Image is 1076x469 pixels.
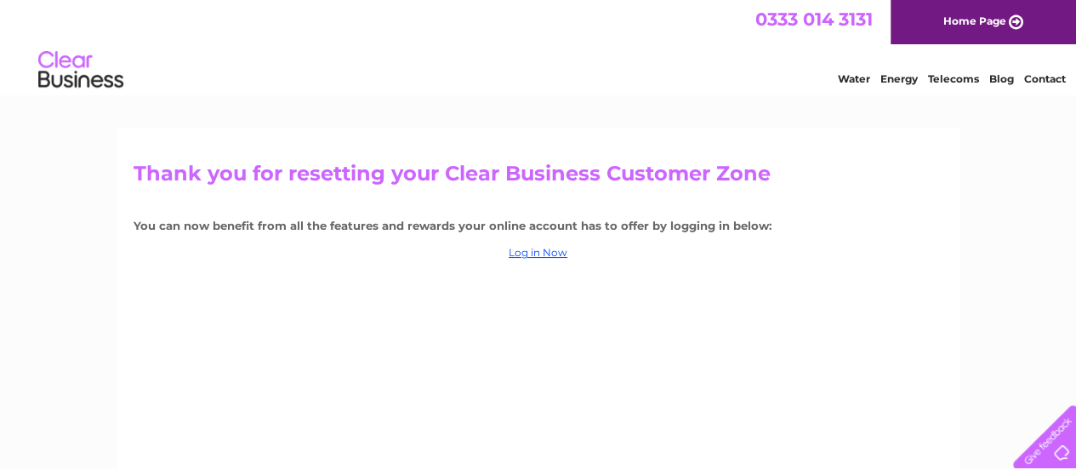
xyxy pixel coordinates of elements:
a: Water [838,72,870,85]
img: logo.png [37,44,124,96]
a: 0333 014 3131 [755,9,873,30]
a: Telecoms [928,72,979,85]
div: Clear Business is a trading name of Verastar Limited (registered in [GEOGRAPHIC_DATA] No. 3667643... [137,9,941,83]
a: Log in Now [509,246,567,259]
h2: Thank you for resetting your Clear Business Customer Zone [134,162,943,194]
a: Energy [880,72,918,85]
a: Contact [1024,72,1066,85]
h4: You can now benefit from all the features and rewards your online account has to offer by logging... [134,220,943,232]
a: Blog [989,72,1014,85]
